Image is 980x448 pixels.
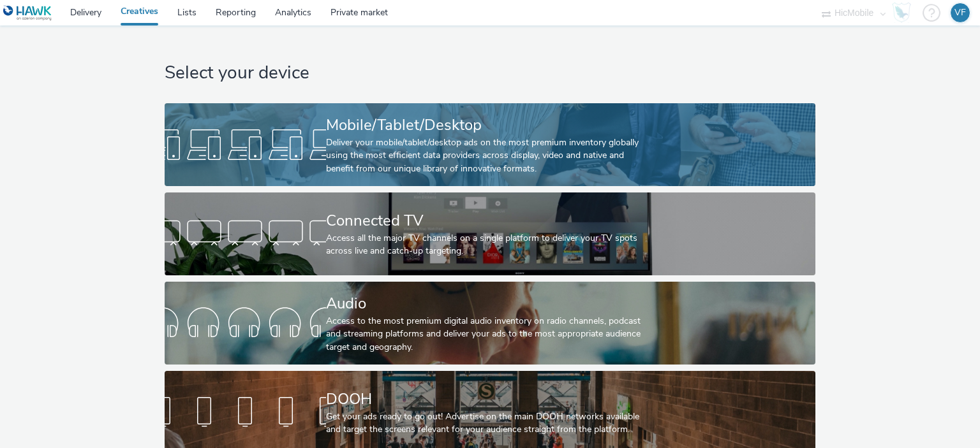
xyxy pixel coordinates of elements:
[326,293,649,315] div: Audio
[326,114,649,136] div: Mobile/Tablet/Desktop
[892,3,911,23] img: Hawk Academy
[326,315,649,354] div: Access to the most premium digital audio inventory on radio channels, podcast and streaming platf...
[326,388,649,410] div: DOOH
[165,61,815,85] h1: Select your device
[3,5,52,21] img: undefined Logo
[326,136,649,175] div: Deliver your mobile/tablet/desktop ads on the most premium inventory globally using the most effi...
[165,192,815,275] a: Connected TVAccess all the major TV channels on a single platform to deliver your TV spots across...
[892,3,916,23] a: Hawk Academy
[326,410,649,437] div: Get your ads ready to go out! Advertise on the main DOOH networks available and target the screen...
[326,210,649,232] div: Connected TV
[165,282,815,365] a: AudioAccess to the most premium digital audio inventory on radio channels, podcast and streaming ...
[326,232,649,258] div: Access all the major TV channels on a single platform to deliver your TV spots across live and ca...
[954,3,966,22] div: VF
[165,103,815,186] a: Mobile/Tablet/DesktopDeliver your mobile/tablet/desktop ads on the most premium inventory globall...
